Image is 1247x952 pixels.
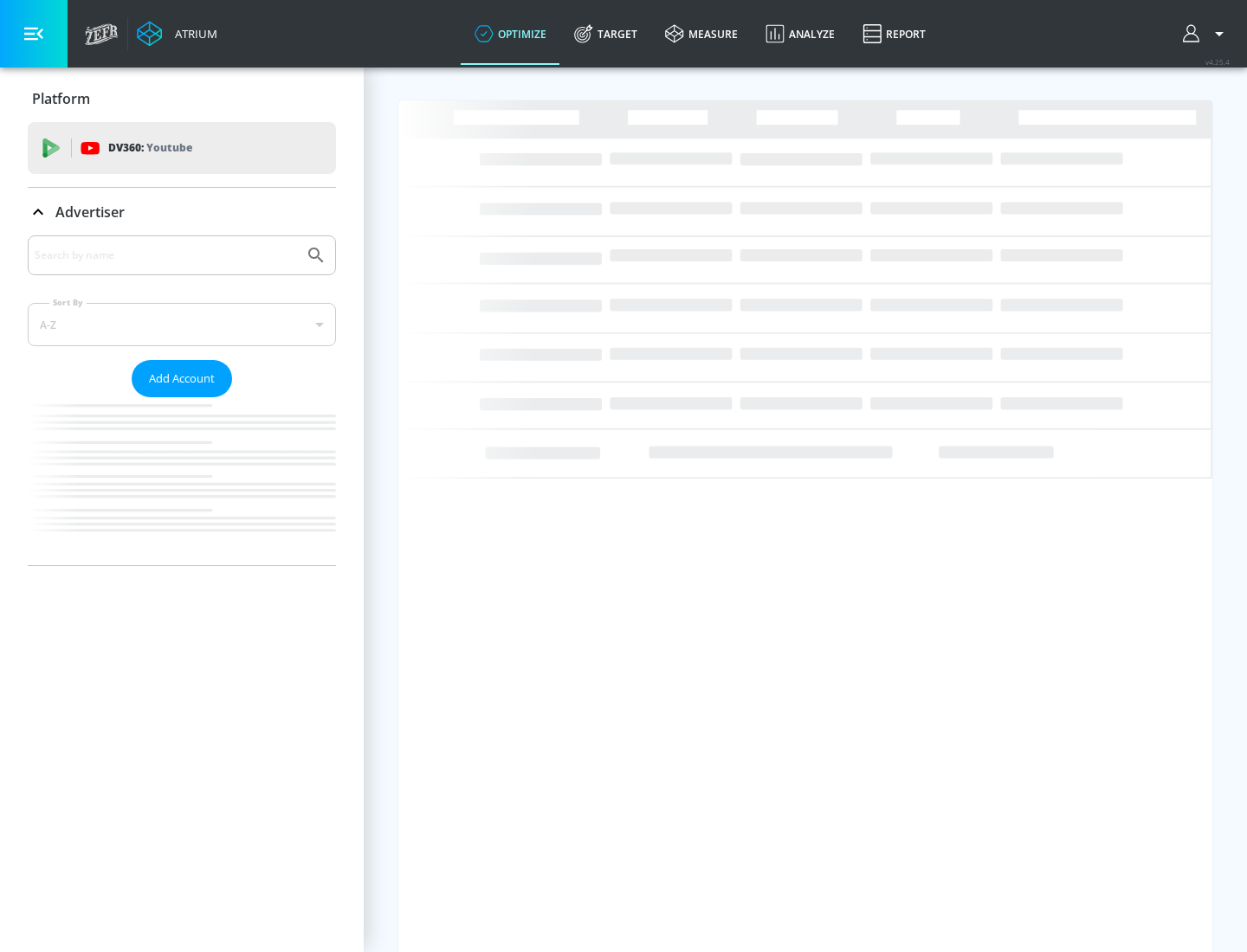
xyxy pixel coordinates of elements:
div: DV360: Youtube [28,122,336,174]
label: Sort By [49,297,87,308]
a: optimize [461,3,560,65]
p: Platform [32,89,90,108]
p: Youtube [146,138,192,157]
div: Atrium [168,26,217,42]
div: Advertiser [28,188,336,236]
a: Report [849,3,940,65]
input: Search by name [35,244,297,267]
button: Add Account [132,360,232,397]
p: DV360: [108,138,192,158]
a: Atrium [137,21,217,47]
a: Target [560,3,651,65]
a: Analyze [752,3,849,65]
div: Advertiser [28,235,336,565]
div: A-Z [28,303,336,346]
span: v 4.25.4 [1205,57,1230,67]
p: Advertiser [55,203,125,222]
div: Platform [28,74,336,123]
nav: list of Advertiser [28,397,336,565]
span: Add Account [149,369,215,389]
a: measure [651,3,752,65]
